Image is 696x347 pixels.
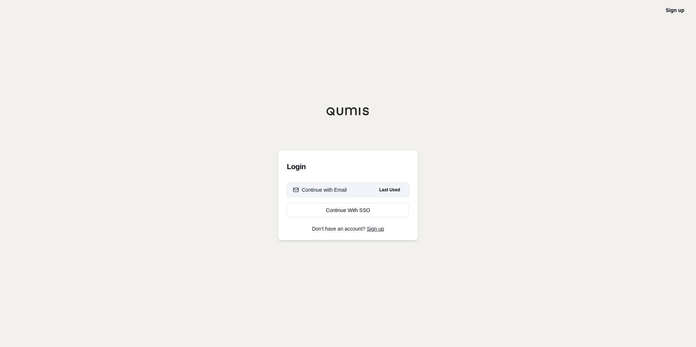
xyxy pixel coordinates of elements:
[287,203,409,218] a: Continue With SSO
[367,226,384,232] a: Sign up
[326,107,370,116] img: Qumis
[287,159,409,174] h3: Login
[293,207,403,214] div: Continue With SSO
[293,186,347,194] div: Continue with Email
[287,183,409,197] button: Continue with EmailLast Used
[376,186,403,194] span: Last Used
[287,226,409,231] p: Don't have an account?
[666,7,684,13] a: Sign up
